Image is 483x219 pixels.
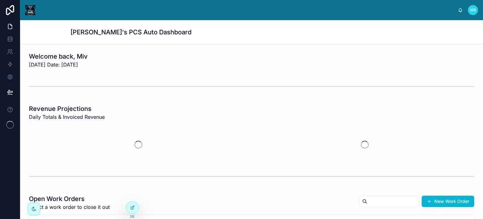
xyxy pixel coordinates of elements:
div: scrollable content [40,3,458,6]
button: New Work Order [422,196,474,207]
h1: Welcome back, Miv [29,52,88,61]
span: MB [470,8,476,13]
h1: Open Work Orders [29,194,110,203]
span: Daily Totals & Invoiced Revenue [29,113,105,121]
span: [DATE] Date: [DATE] [29,61,88,68]
h1: [PERSON_NAME]'s PCS Auto Dashboard [70,28,192,37]
h1: Revenue Projections [29,104,105,113]
img: App logo [25,5,35,15]
span: Select a work order to close it out [29,203,110,211]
